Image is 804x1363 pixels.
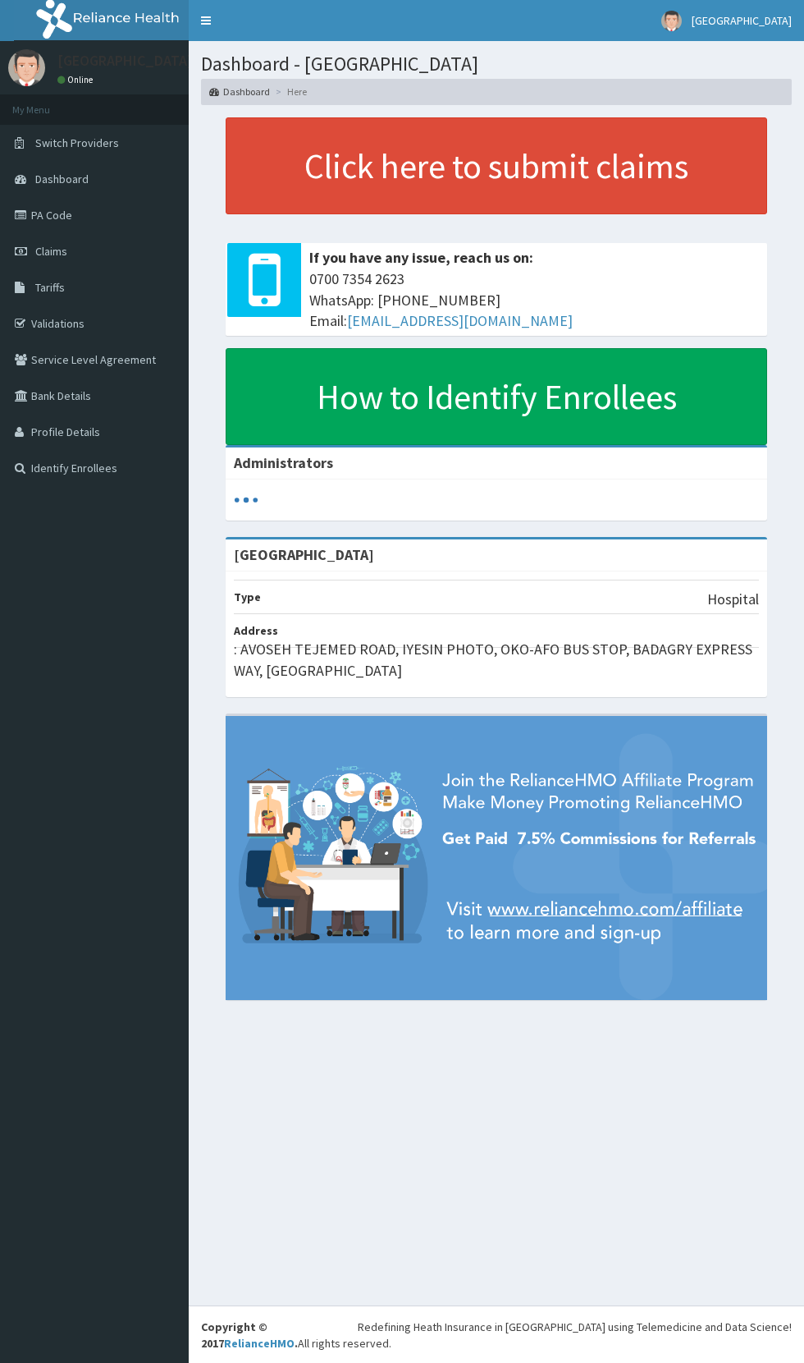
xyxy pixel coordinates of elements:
b: Type [234,590,261,604]
li: Here [272,85,307,99]
b: If you have any issue, reach us on: [309,248,533,267]
a: [EMAIL_ADDRESS][DOMAIN_NAME] [347,311,573,330]
b: Administrators [234,453,333,472]
strong: [GEOGRAPHIC_DATA] [234,545,374,564]
div: Redefining Heath Insurance in [GEOGRAPHIC_DATA] using Telemedicine and Data Science! [358,1319,792,1335]
img: User Image [661,11,682,31]
span: [GEOGRAPHIC_DATA] [692,13,792,28]
p: : AVOSEH TEJEMED ROAD, IYESIN PHOTO, OKO-AFO BUS STOP, BADAGRY EXPRESS WAY, [GEOGRAPHIC_DATA] [234,639,759,681]
a: Online [57,74,97,85]
span: Dashboard [35,172,89,186]
p: Hospital [707,589,759,610]
a: How to Identify Enrollees [226,348,767,445]
span: Switch Providers [35,135,119,150]
span: 0700 7354 2623 WhatsApp: [PHONE_NUMBER] Email: [309,268,759,332]
svg: audio-loading [234,488,258,512]
span: Tariffs [35,280,65,295]
span: Claims [35,244,67,259]
p: [GEOGRAPHIC_DATA] [57,53,193,68]
img: provider-team-banner.png [226,716,767,999]
a: Click here to submit claims [226,117,767,214]
b: Address [234,623,278,638]
a: Dashboard [209,85,270,99]
strong: Copyright © 2017 . [201,1319,298,1351]
img: User Image [8,49,45,86]
h1: Dashboard - [GEOGRAPHIC_DATA] [201,53,792,75]
a: RelianceHMO [224,1336,295,1351]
